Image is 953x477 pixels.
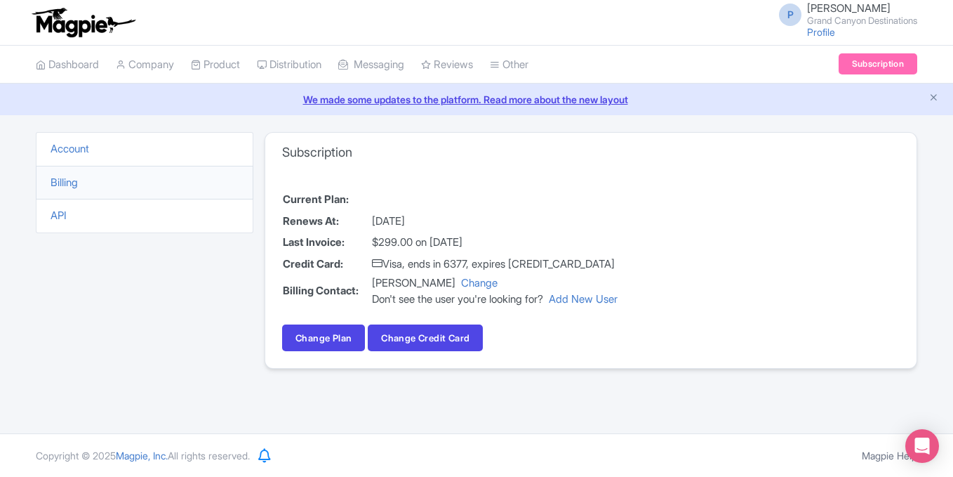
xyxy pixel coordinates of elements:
a: Product [191,46,240,84]
th: Renews At: [282,211,371,233]
a: Subscription [839,53,917,74]
img: logo-ab69f6fb50320c5b225c76a69d11143b.png [29,7,138,38]
a: Messaging [338,46,404,84]
a: API [51,209,67,222]
th: Credit Card: [282,254,371,275]
td: [DATE] [371,211,618,233]
th: Billing Contact: [282,275,371,308]
a: Distribution [257,46,321,84]
a: Change [461,276,498,289]
span: P [779,4,801,26]
td: $299.00 on [DATE] [371,232,618,254]
a: We made some updates to the platform. Read more about the new layout [8,92,945,107]
h3: Subscription [282,145,352,160]
td: [PERSON_NAME] [371,275,618,308]
a: Dashboard [36,46,99,84]
a: Magpie Help [862,450,917,462]
th: Current Plan: [282,189,371,211]
a: Other [490,46,528,84]
a: Change Plan [282,325,365,351]
a: Profile [807,26,835,38]
a: P [PERSON_NAME] Grand Canyon Destinations [771,3,917,25]
td: Visa, ends in 6377, expires [CREDIT_CARD_DATA] [371,254,618,275]
span: [PERSON_NAME] [807,1,891,15]
small: Grand Canyon Destinations [807,16,917,25]
span: Magpie, Inc. [116,450,168,462]
a: Billing [51,176,78,189]
button: Change Credit Card [368,325,483,351]
div: Don't see the user you're looking for? [372,292,618,308]
a: Company [116,46,174,84]
th: Last Invoice: [282,232,371,254]
div: Open Intercom Messenger [905,429,939,463]
a: Reviews [421,46,473,84]
a: Account [51,142,89,155]
a: Add New User [549,292,618,306]
button: Close announcement [928,91,939,107]
div: Copyright © 2025 All rights reserved. [27,448,258,463]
